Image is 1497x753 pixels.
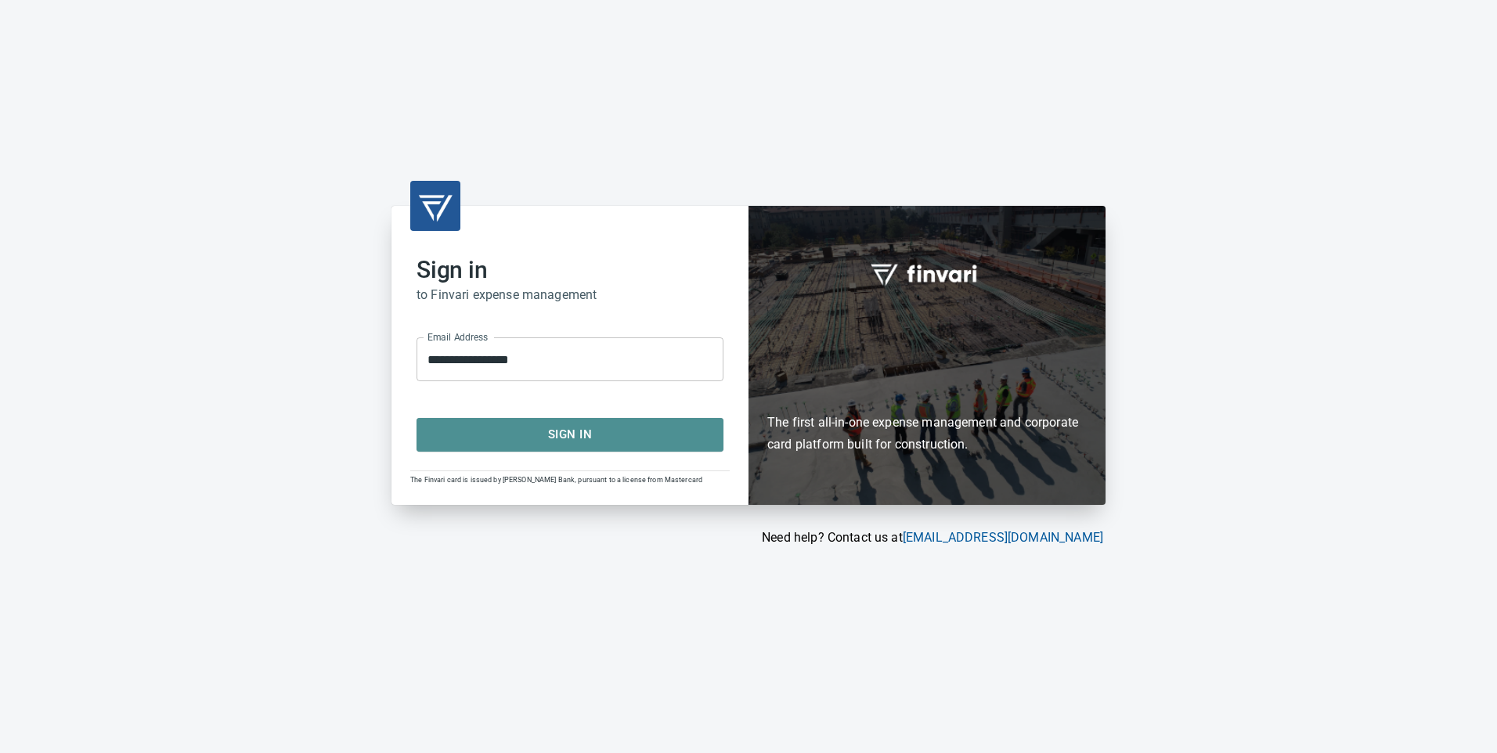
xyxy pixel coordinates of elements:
span: The Finvari card is issued by [PERSON_NAME] Bank, pursuant to a license from Mastercard [410,476,702,484]
img: transparent_logo.png [417,187,454,225]
h6: to Finvari expense management [417,284,723,306]
img: fullword_logo_white.png [868,255,986,291]
p: Need help? Contact us at [391,528,1103,547]
h6: The first all-in-one expense management and corporate card platform built for construction. [767,321,1087,456]
div: Finvari [748,206,1106,504]
span: Sign In [434,424,706,445]
a: [EMAIL_ADDRESS][DOMAIN_NAME] [903,530,1103,545]
button: Sign In [417,418,723,451]
h2: Sign in [417,256,723,284]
